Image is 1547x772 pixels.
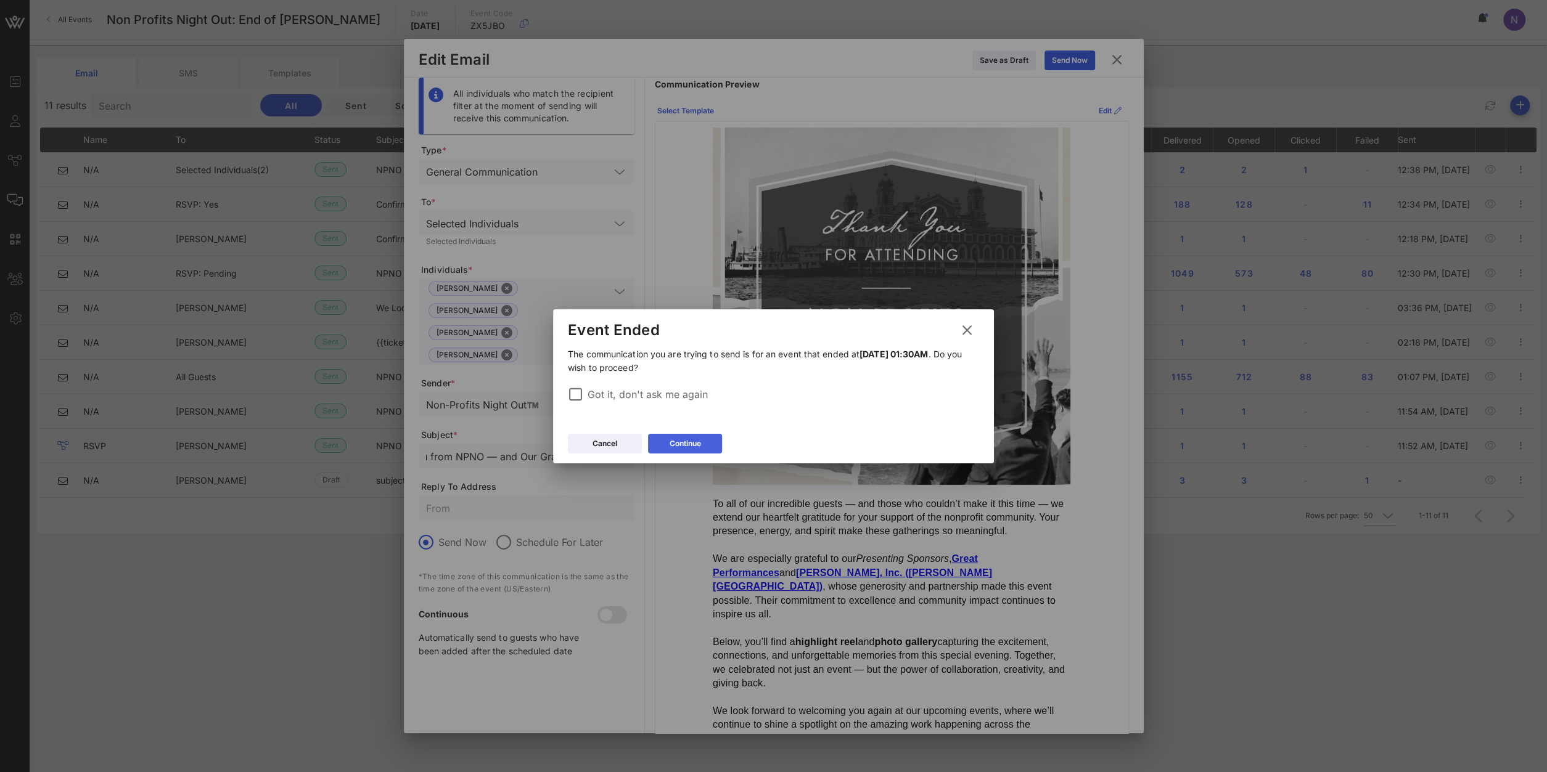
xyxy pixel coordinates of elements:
button: Continue [648,434,722,453]
button: Cancel [568,434,642,453]
div: Cancel [593,437,617,450]
span: [DATE] 01:30AM [860,349,928,359]
div: Continue [670,437,701,450]
div: Event Ended [568,321,660,339]
label: Got it, don't ask me again [588,388,979,400]
p: The communication you are trying to send is for an event that ended at . Do you wish to proceed? [568,347,979,375]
